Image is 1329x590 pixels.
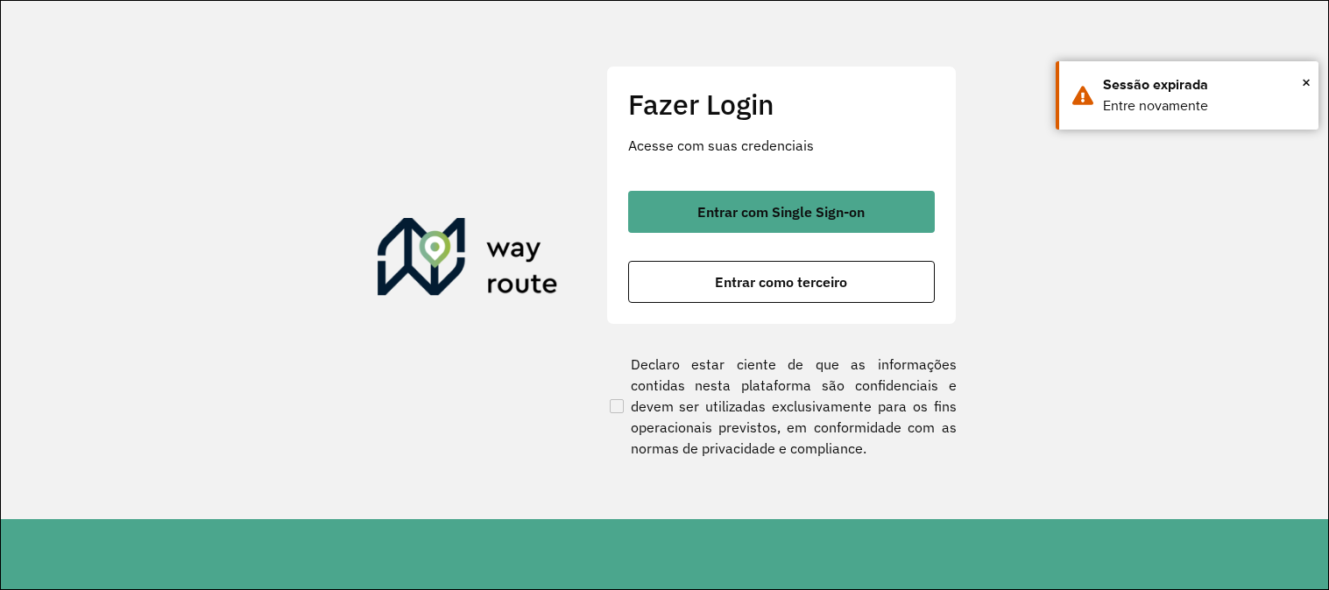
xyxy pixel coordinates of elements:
div: Entre novamente [1103,95,1305,116]
button: Close [1302,69,1311,95]
button: button [628,261,935,303]
p: Acesse com suas credenciais [628,135,935,156]
span: Entrar como terceiro [715,275,847,289]
button: button [628,191,935,233]
div: Sessão expirada [1103,74,1305,95]
h2: Fazer Login [628,88,935,121]
span: Entrar com Single Sign-on [697,205,865,219]
label: Declaro estar ciente de que as informações contidas nesta plataforma são confidenciais e devem se... [606,354,957,459]
img: Roteirizador AmbevTech [378,218,558,302]
span: × [1302,69,1311,95]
